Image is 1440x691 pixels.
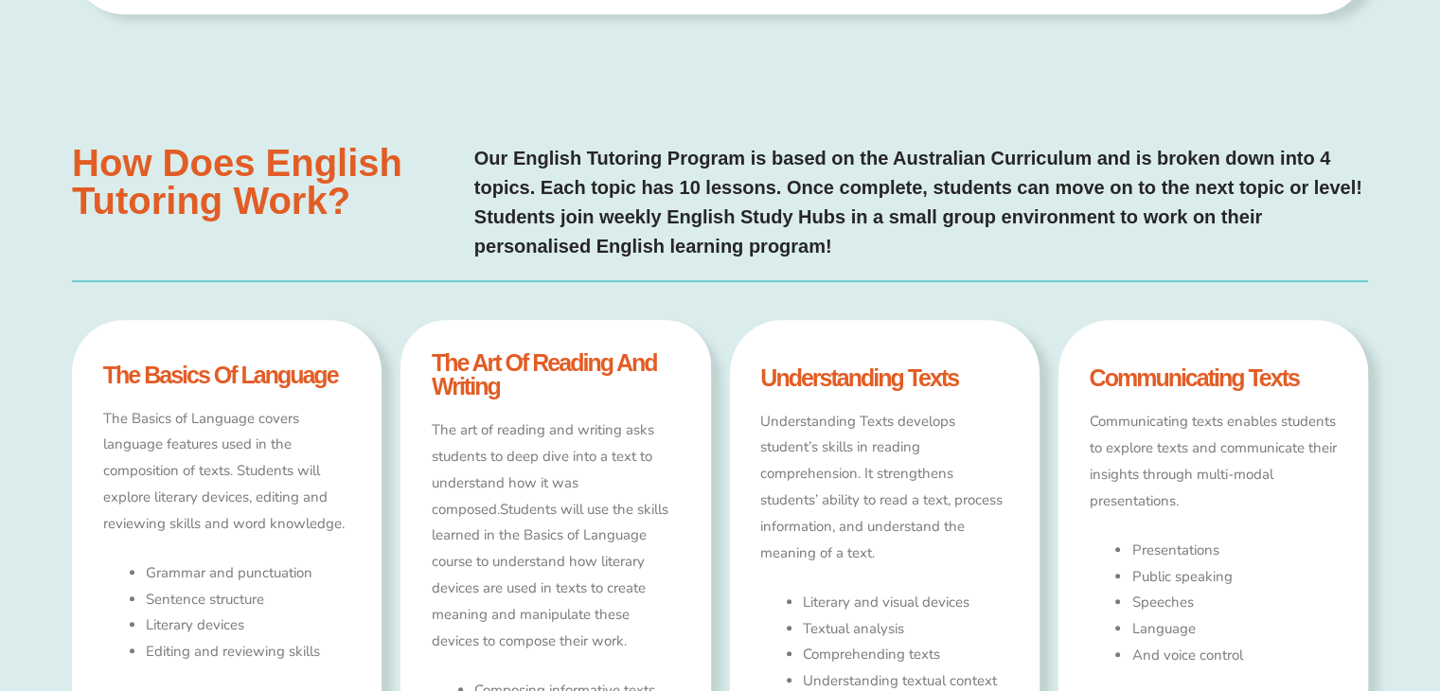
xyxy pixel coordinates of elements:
[432,351,680,399] h4: the art of reading and writing
[803,590,1008,616] li: Literary and visual devices
[560,2,586,28] button: Draw
[146,560,351,587] li: Grammar and punctuation
[146,612,351,639] li: Literary devices
[146,639,351,665] li: Editing and reviewing skills
[760,366,1008,390] h4: understanding texts
[146,587,351,613] li: Sentence structure
[803,642,1008,668] li: Comprehending texts
[432,417,680,655] p: The art of reading and writing asks students to deep dive into a text to understand how it was co...
[760,409,1008,567] p: Understanding Texts develops student’s skills in reading comprehension. It strengthens students’ ...
[103,406,351,538] p: The Basics of Language covers language features used in the composition of texts. Students will e...
[1125,478,1440,691] iframe: Chat Widget
[72,144,455,220] h3: How Does english Tutoring Work?
[533,2,560,28] button: Text
[586,2,613,28] button: Add or edit images
[474,144,1368,261] p: Our English Tutoring Program is based on the Australian Curriculum and is broken down into 4 topi...
[803,616,1008,643] li: Textual analysis
[103,363,351,387] h4: the basics of language
[1089,409,1337,514] p: Communicating texts enables students to explore texts and communicate their insights through mult...
[1089,366,1337,390] h4: Communicating Texts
